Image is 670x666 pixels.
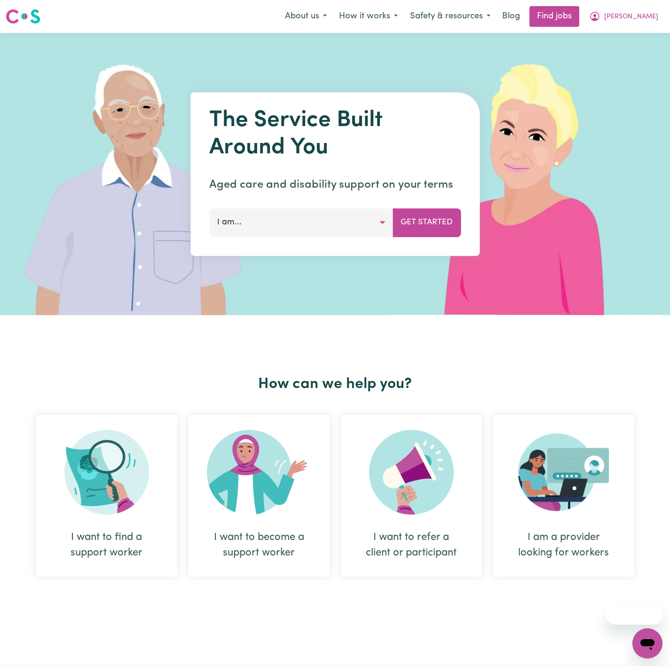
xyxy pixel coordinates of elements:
[369,430,454,515] img: Refer
[363,530,459,561] div: I want to refer a client or participant
[341,415,482,577] div: I want to refer a client or participant
[207,430,311,515] img: Become Worker
[404,7,497,26] button: Safety & resources
[211,530,307,561] div: I want to become a support worker
[516,530,612,561] div: I am a provider looking for workers
[6,6,40,27] a: Careseekers logo
[493,415,634,577] div: I am a provider looking for workers
[393,208,461,237] button: Get Started
[632,628,662,658] iframe: Button to launch messaging window
[209,176,461,193] p: Aged care and disability support on your terms
[333,7,404,26] button: How it works
[606,604,662,625] iframe: Message from company
[518,430,609,515] img: Provider
[36,415,177,577] div: I want to find a support worker
[6,8,40,25] img: Careseekers logo
[209,107,461,161] h1: The Service Built Around You
[604,12,658,22] span: [PERSON_NAME]
[64,430,149,515] img: Search
[497,6,526,27] a: Blog
[279,7,333,26] button: About us
[529,6,579,27] a: Find jobs
[6,7,57,14] span: Need any help?
[59,530,155,561] div: I want to find a support worker
[189,415,330,577] div: I want to become a support worker
[583,7,664,26] button: My Account
[209,208,393,237] button: I am...
[31,375,640,393] h2: How can we help you?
